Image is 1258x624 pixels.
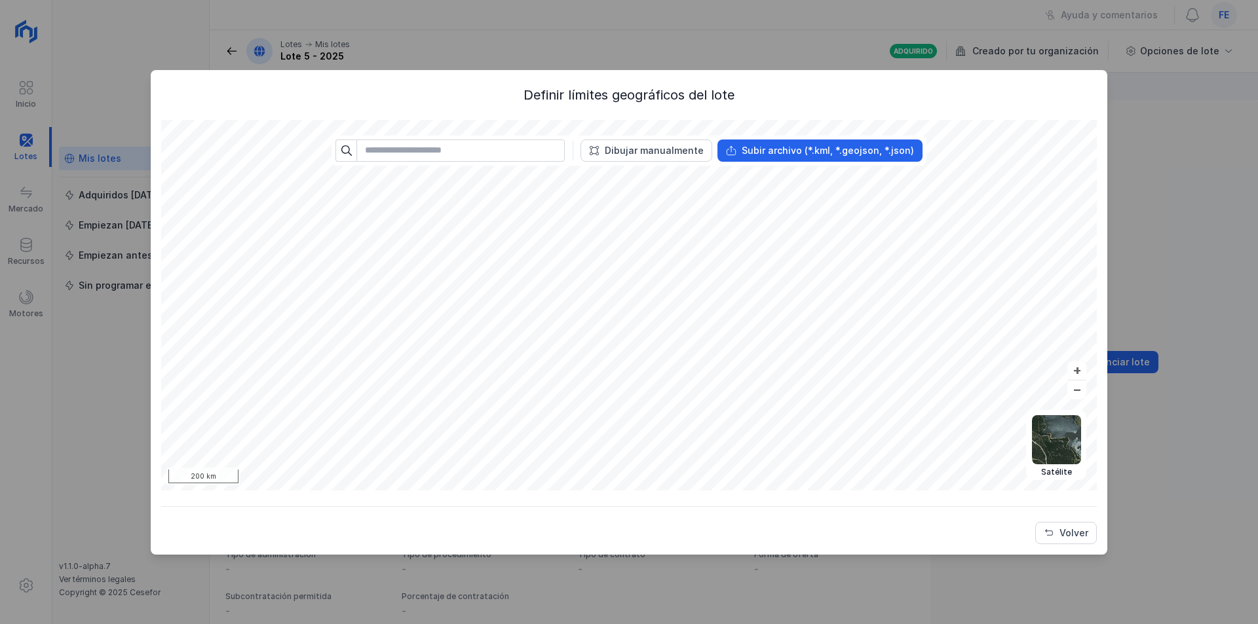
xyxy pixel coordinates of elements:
[1059,526,1088,540] div: Volver
[1032,415,1081,464] img: satellite.webp
[161,86,1097,104] div: Definir límites geográficos del lote
[1067,380,1086,399] button: –
[1032,467,1081,477] div: Satélite
[605,144,704,157] div: Dibujar manualmente
[1067,361,1086,380] button: +
[717,139,923,162] button: Subir archivo (*.kml, *.geojson, *.json)
[1035,522,1097,544] button: Volver
[742,144,914,157] div: Subir archivo (*.kml, *.geojson, *.json)
[581,139,712,162] button: Dibujar manualmente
